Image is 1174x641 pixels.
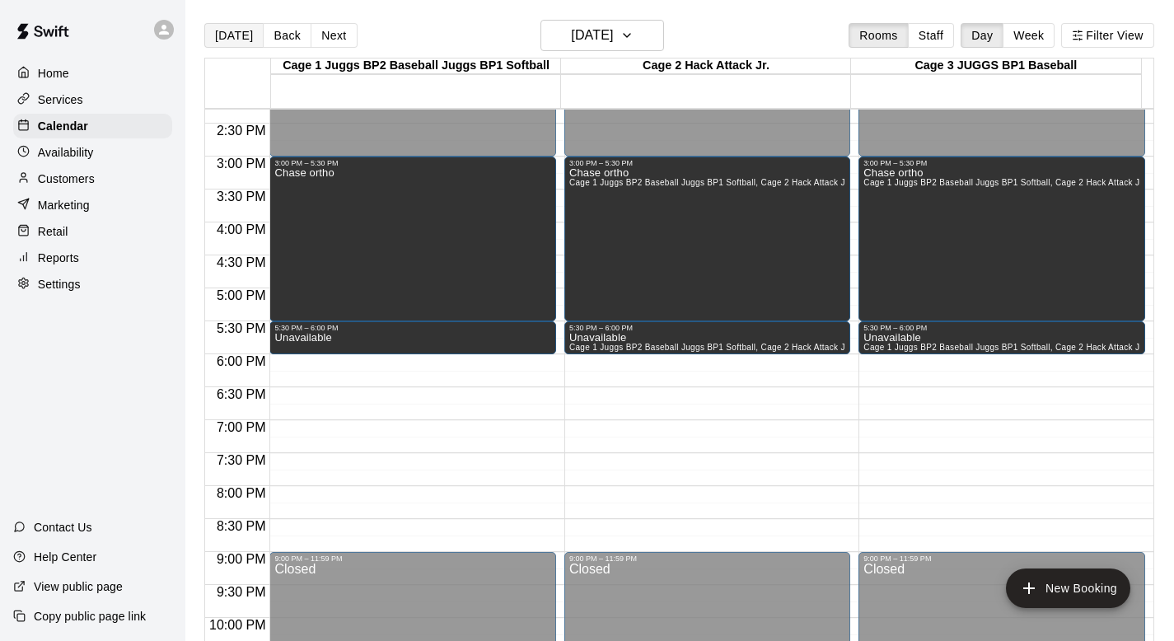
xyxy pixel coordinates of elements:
[38,171,95,187] p: Customers
[213,222,270,236] span: 4:00 PM
[13,272,172,297] a: Settings
[213,189,270,204] span: 3:30 PM
[213,157,270,171] span: 3:00 PM
[269,321,555,354] div: 5:30 PM – 6:00 PM: Unavailable
[213,585,270,599] span: 9:30 PM
[274,159,550,167] div: 3:00 PM – 5:30 PM
[213,552,270,566] span: 9:00 PM
[34,608,146,625] p: Copy public page link
[569,159,845,167] div: 3:00 PM – 5:30 PM
[213,124,270,138] span: 2:30 PM
[13,61,172,86] a: Home
[849,23,908,48] button: Rooms
[311,23,357,48] button: Next
[213,420,270,434] span: 7:00 PM
[569,554,845,563] div: 9:00 PM – 11:59 PM
[13,166,172,191] a: Customers
[213,519,270,533] span: 8:30 PM
[13,114,172,138] a: Calendar
[274,554,550,563] div: 9:00 PM – 11:59 PM
[1006,568,1130,608] button: add
[908,23,955,48] button: Staff
[540,20,664,51] button: [DATE]
[1061,23,1153,48] button: Filter View
[1003,23,1055,48] button: Week
[38,197,90,213] p: Marketing
[564,321,850,354] div: 5:30 PM – 6:00 PM: Unavailable
[13,140,172,165] a: Availability
[213,288,270,302] span: 5:00 PM
[38,91,83,108] p: Services
[274,324,550,332] div: 5:30 PM – 6:00 PM
[213,321,270,335] span: 5:30 PM
[863,324,1139,332] div: 5:30 PM – 6:00 PM
[569,178,971,187] span: Cage 1 Juggs BP2 Baseball Juggs BP1 Softball, Cage 2 Hack Attack Jr., Cage 3 JUGGS BP1 Baseball
[38,65,69,82] p: Home
[38,250,79,266] p: Reports
[269,157,555,321] div: 3:00 PM – 5:30 PM: Chase ortho
[204,23,264,48] button: [DATE]
[213,453,270,467] span: 7:30 PM
[205,618,269,632] span: 10:00 PM
[38,276,81,292] p: Settings
[213,486,270,500] span: 8:00 PM
[38,223,68,240] p: Retail
[34,578,123,595] p: View public page
[961,23,1003,48] button: Day
[213,255,270,269] span: 4:30 PM
[213,354,270,368] span: 6:00 PM
[13,219,172,244] a: Retail
[863,554,1139,563] div: 9:00 PM – 11:59 PM
[863,159,1139,167] div: 3:00 PM – 5:30 PM
[561,58,851,74] div: Cage 2 Hack Attack Jr.
[13,193,172,218] a: Marketing
[13,87,172,112] a: Services
[271,58,561,74] div: Cage 1 Juggs BP2 Baseball Juggs BP1 Softball
[38,144,94,161] p: Availability
[564,157,850,321] div: 3:00 PM – 5:30 PM: Chase ortho
[263,23,311,48] button: Back
[569,343,971,352] span: Cage 1 Juggs BP2 Baseball Juggs BP1 Softball, Cage 2 Hack Attack Jr., Cage 3 JUGGS BP1 Baseball
[569,324,845,332] div: 5:30 PM – 6:00 PM
[851,58,1141,74] div: Cage 3 JUGGS BP1 Baseball
[34,519,92,536] p: Contact Us
[571,24,613,47] h6: [DATE]
[13,246,172,270] a: Reports
[858,321,1144,354] div: 5:30 PM – 6:00 PM: Unavailable
[38,118,88,134] p: Calendar
[213,387,270,401] span: 6:30 PM
[34,549,96,565] p: Help Center
[858,157,1144,321] div: 3:00 PM – 5:30 PM: Chase ortho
